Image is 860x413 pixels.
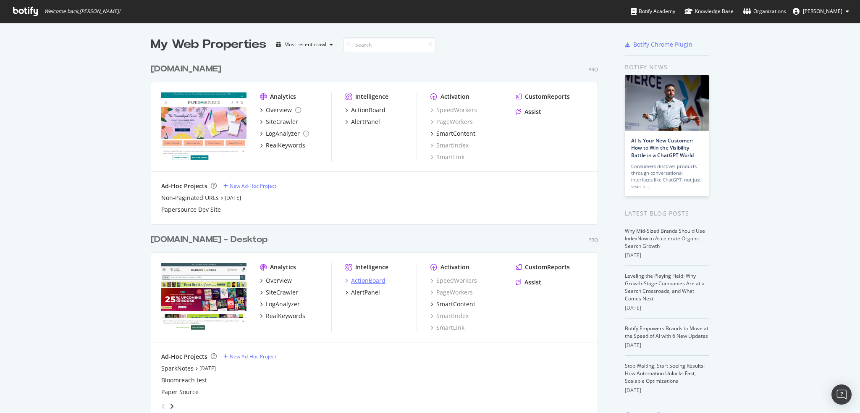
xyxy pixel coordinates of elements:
a: SmartContent [430,300,475,308]
div: [DOMAIN_NAME] - Desktop [151,234,267,246]
a: Overview [260,276,292,285]
div: Intelligence [355,92,388,101]
div: Most recent crawl [284,42,326,47]
div: Analytics [270,263,296,271]
div: angle-right [169,402,175,410]
img: papersource.com [161,92,246,160]
a: SpeedWorkers [430,106,477,114]
div: SiteCrawler [266,118,298,126]
a: PageWorkers [430,288,473,297]
a: Botify Empowers Brands to Move at the Speed of AI with 6 New Updates [625,325,708,339]
a: SmartLink [430,324,464,332]
a: Overview [260,106,301,114]
div: CustomReports [525,92,570,101]
span: Jessica Flareau [803,8,842,15]
div: Intelligence [355,263,388,271]
a: SmartContent [430,129,475,138]
a: PageWorkers [430,118,473,126]
a: RealKeywords [260,312,305,320]
a: AI Is Your New Customer: How to Win the Visibility Battle in a ChatGPT World [631,137,694,158]
img: barnesandnoble.com [161,263,246,331]
div: RealKeywords [266,141,305,150]
a: SmartLink [430,153,464,161]
div: Activation [440,92,469,101]
div: Organizations [743,7,786,16]
a: Assist [516,108,541,116]
a: LogAnalyzer [260,300,300,308]
a: Stop Waiting, Start Seeing Results: How Automation Unlocks Fast, Scalable Optimizations [625,362,705,384]
a: LogAnalyzer [260,129,309,138]
input: Search [343,37,435,52]
div: [DATE] [625,252,709,259]
div: Knowledge Base [684,7,734,16]
div: SmartIndex [430,312,469,320]
div: SpeedWorkers [430,276,477,285]
div: AlertPanel [351,118,380,126]
div: New Ad-Hoc Project [230,182,276,189]
div: Consumers discover products through conversational interfaces like ChatGPT, not just search… [631,163,703,190]
div: Botify Academy [631,7,675,16]
div: Non-Paginated URLs [161,194,219,202]
a: CustomReports [516,263,570,271]
a: [DATE] [225,194,241,201]
div: Pro [588,237,598,244]
a: ActionBoard [345,276,385,285]
div: Ad-Hoc Projects [161,352,207,361]
div: Assist [524,278,541,287]
div: Ad-Hoc Projects [161,182,207,190]
div: LogAnalyzer [266,300,300,308]
div: Botify Chrome Plugin [633,40,692,49]
div: [DATE] [625,387,709,394]
div: Assist [524,108,541,116]
div: ActionBoard [351,106,385,114]
a: [DOMAIN_NAME] [151,63,225,75]
div: Latest Blog Posts [625,209,709,218]
div: New Ad-Hoc Project [230,353,276,360]
div: AlertPanel [351,288,380,297]
a: CustomReports [516,92,570,101]
div: LogAnalyzer [266,129,300,138]
a: RealKeywords [260,141,305,150]
div: [DATE] [625,304,709,312]
a: Leveling the Playing Field: Why Growth-Stage Companies Are at a Search Crossroads, and What Comes... [625,272,705,302]
img: AI Is Your New Customer: How to Win the Visibility Battle in a ChatGPT World [625,75,709,131]
a: Assist [516,278,541,287]
div: angle-left [158,400,169,413]
div: Pro [588,66,598,73]
a: New Ad-Hoc Project [223,353,276,360]
div: CustomReports [525,263,570,271]
span: Welcome back, [PERSON_NAME] ! [44,8,120,15]
a: Bloomreach test [161,376,207,384]
a: AlertPanel [345,118,380,126]
div: [DOMAIN_NAME] [151,63,221,75]
div: ActionBoard [351,276,385,285]
a: ActionBoard [345,106,385,114]
div: SmartContent [436,300,475,308]
a: SparkNotes [161,364,194,373]
div: Paper Source [161,388,199,396]
a: SmartIndex [430,141,469,150]
div: [DATE] [625,342,709,349]
a: SiteCrawler [260,288,298,297]
div: Overview [266,276,292,285]
a: [DOMAIN_NAME] - Desktop [151,234,271,246]
div: My Web Properties [151,36,266,53]
a: New Ad-Hoc Project [223,182,276,189]
div: Activation [440,263,469,271]
div: SiteCrawler [266,288,298,297]
div: Analytics [270,92,296,101]
a: [DATE] [199,365,216,372]
div: Botify news [625,63,709,72]
div: Open Intercom Messenger [831,384,852,405]
a: SiteCrawler [260,118,298,126]
a: Papersource Dev Site [161,205,221,214]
